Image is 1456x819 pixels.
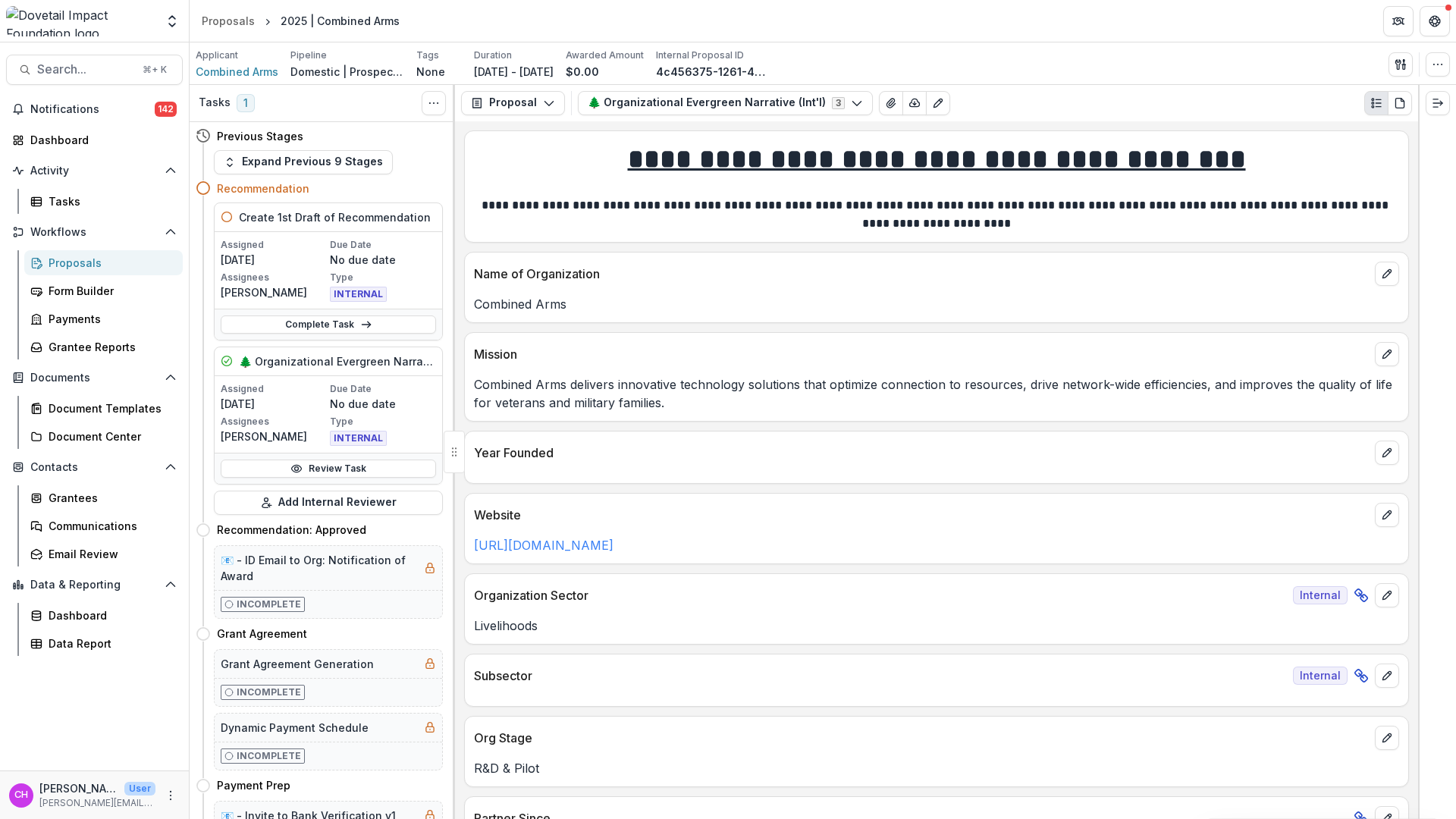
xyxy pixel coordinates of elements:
[202,13,255,29] div: Proposals
[237,686,301,699] p: Incomplete
[474,538,613,553] a: [URL][DOMAIN_NAME]
[237,749,301,763] p: Incomplete
[30,461,158,474] span: Contacts
[474,667,1287,685] p: Subsector
[196,64,278,80] a: Combined Arms
[24,278,183,303] a: Form Builder
[1375,262,1399,286] button: edit
[1383,6,1414,36] button: Partners
[281,13,400,29] div: 2025 | Combined Arms
[49,400,171,416] div: Document Templates
[1420,6,1450,36] button: Get Help
[474,444,1369,462] p: Year Founded
[330,271,436,284] p: Type
[37,62,133,77] span: Search...
[461,91,565,115] button: Proposal
[330,238,436,252] p: Due Date
[49,518,171,534] div: Communications
[24,631,183,656] a: Data Report
[237,598,301,611] p: Incomplete
[49,255,171,271] div: Proposals
[49,283,171,299] div: Form Builder
[1388,91,1412,115] button: PDF view
[1375,342,1399,366] button: edit
[879,91,903,115] button: View Attached Files
[217,626,307,642] h4: Grant Agreement
[30,132,171,148] div: Dashboard
[221,382,327,396] p: Assigned
[140,61,170,78] div: ⌘ + K
[217,522,366,538] h4: Recommendation: Approved
[330,396,436,412] p: No due date
[39,780,118,796] p: [PERSON_NAME] [PERSON_NAME]
[221,271,327,284] p: Assignees
[30,103,155,116] span: Notifications
[49,193,171,209] div: Tasks
[474,506,1369,524] p: Website
[162,6,183,36] button: Open entity switcher
[199,96,231,109] h3: Tasks
[330,415,436,428] p: Type
[196,10,261,32] a: Proposals
[474,617,1399,635] p: Livelihoods
[290,64,404,80] p: Domestic | Prospects Pipeline
[24,513,183,538] a: Communications
[24,334,183,359] a: Grantee Reports
[221,238,327,252] p: Assigned
[24,396,183,421] a: Document Templates
[49,546,171,562] div: Email Review
[155,102,177,117] span: 142
[217,777,290,793] h4: Payment Prep
[24,250,183,275] a: Proposals
[49,635,171,651] div: Data Report
[214,150,393,174] button: Expand Previous 9 Stages
[474,265,1369,283] p: Name of Organization
[474,586,1287,604] p: Organization Sector
[474,729,1369,747] p: Org Stage
[656,49,744,62] p: Internal Proposal ID
[416,49,439,62] p: Tags
[290,49,327,62] p: Pipeline
[474,295,1399,313] p: Combined Arms
[1375,583,1399,607] button: edit
[221,460,436,478] a: Review Task
[239,353,436,369] h5: 🌲 Organizational Evergreen Narrative (Int'l)
[566,49,644,62] p: Awarded Amount
[221,552,418,584] h5: 📧 - ID Email to Org: Notification of Award
[474,49,512,62] p: Duration
[221,720,369,736] h5: Dynamic Payment Schedule
[474,759,1399,777] p: R&D & Pilot
[578,91,873,115] button: 🌲 Organizational Evergreen Narrative (Int'l)3
[6,158,183,183] button: Open Activity
[24,541,183,566] a: Email Review
[1426,91,1450,115] button: Expand right
[330,382,436,396] p: Due Date
[39,796,155,810] p: [PERSON_NAME][EMAIL_ADDRESS][DOMAIN_NAME]
[6,127,183,152] a: Dashboard
[1364,91,1389,115] button: Plaintext view
[24,485,183,510] a: Grantees
[221,315,436,334] a: Complete Task
[330,252,436,268] p: No due date
[330,287,387,302] span: INTERNAL
[49,607,171,623] div: Dashboard
[49,428,171,444] div: Document Center
[24,189,183,214] a: Tasks
[1375,664,1399,688] button: edit
[214,491,443,515] button: Add Internal Reviewer
[30,226,158,239] span: Workflows
[24,306,183,331] a: Payments
[221,428,327,444] p: [PERSON_NAME]
[30,165,158,177] span: Activity
[217,180,309,196] h4: Recommendation
[239,209,431,225] h5: Create 1st Draft of Recommendation
[1293,667,1348,685] span: Internal
[474,345,1369,363] p: Mission
[196,49,238,62] p: Applicant
[656,64,770,80] p: 4c456375-1261-4d85-abd4-f425e1c436af
[124,782,155,795] p: User
[422,91,446,115] button: Toggle View Cancelled Tasks
[24,424,183,449] a: Document Center
[221,415,327,428] p: Assignees
[1293,586,1348,604] span: Internal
